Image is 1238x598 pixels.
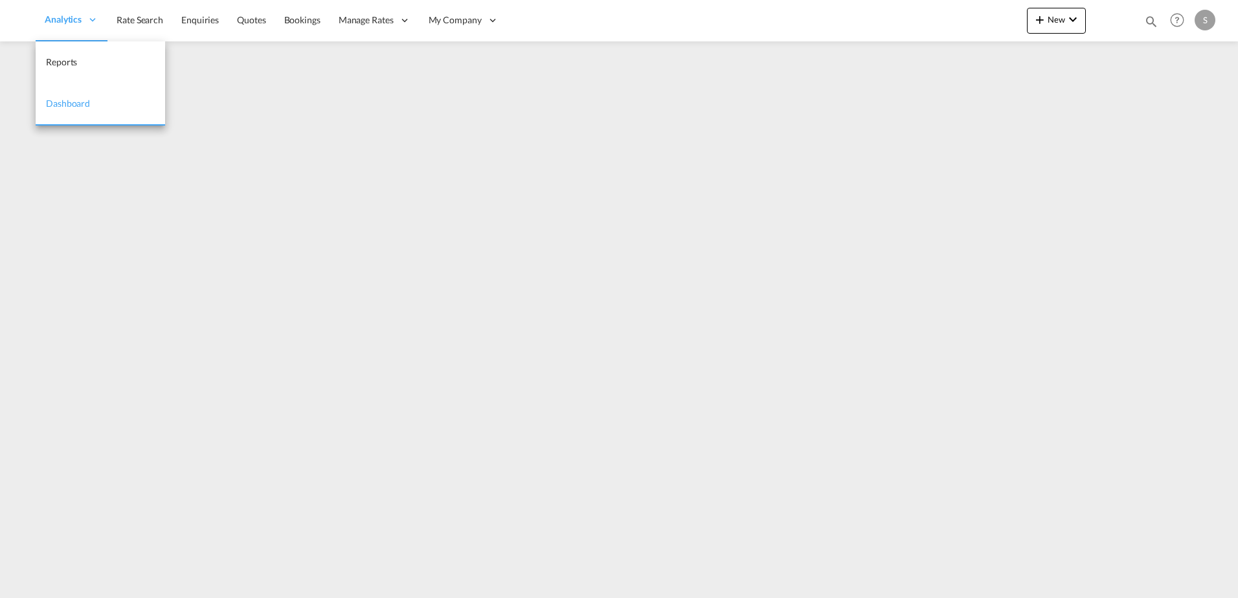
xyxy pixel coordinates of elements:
span: Manage Rates [339,14,394,27]
span: Quotes [237,14,265,25]
span: Reports [46,56,77,67]
span: Analytics [45,13,82,26]
md-icon: icon-plus 400-fg [1032,12,1048,27]
div: S [1195,10,1215,30]
div: Help [1166,9,1195,32]
div: icon-magnify [1144,14,1158,34]
span: Bookings [284,14,321,25]
a: Dashboard [36,83,165,126]
span: New [1032,14,1081,25]
span: Help [1166,9,1188,31]
md-icon: icon-chevron-down [1065,12,1081,27]
span: Enquiries [181,14,219,25]
span: Rate Search [117,14,163,25]
md-icon: icon-magnify [1144,14,1158,28]
a: Reports [36,41,165,83]
span: Dashboard [46,98,90,109]
span: My Company [429,14,482,27]
button: icon-plus 400-fgNewicon-chevron-down [1027,8,1086,34]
